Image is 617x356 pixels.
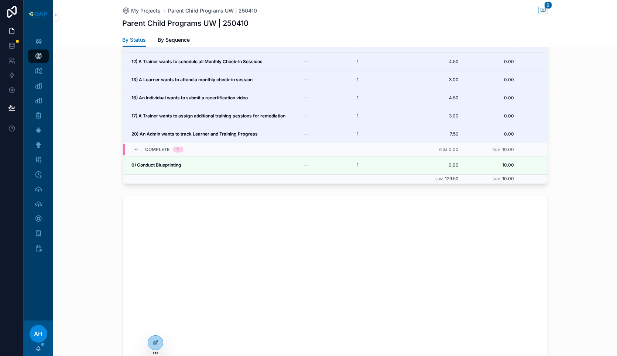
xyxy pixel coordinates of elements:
a: 1 [357,95,404,101]
div: 1 [177,147,179,153]
strong: 16) An Individual wants to submit a recertification video [132,95,248,100]
span: 1 [357,77,359,83]
span: 10.00 [503,147,514,152]
strong: 12) A Trainer wants to schedule all Monthly Check-In Sessions [132,59,263,64]
small: Sum [493,148,501,152]
a: 0.00 [468,131,514,137]
a: 3.0 [519,113,576,119]
strong: 20) An Admin wants to track Learner and Training Progress [132,131,258,137]
a: Parent Child Programs UW | 250410 [168,7,257,14]
a: 3.0 [519,77,576,83]
strong: 17) A Trainer wants to assign additional training sessions for remediation [132,113,286,119]
span: AH [34,329,43,338]
a: 7.5 [519,131,576,137]
a: 0) Conduct Blueprinting [132,162,293,168]
span: 129.50 [445,176,459,181]
a: 0.00 [468,59,514,65]
a: 4.50 [412,59,459,65]
span: By Status [123,36,146,44]
a: 1 [357,113,404,119]
img: App logo [28,10,49,19]
div: -- [305,77,309,83]
div: -- [305,131,309,137]
a: 0.00 [412,162,459,168]
div: -- [305,59,309,65]
span: 10.00 [503,176,514,181]
div: -- [305,95,309,101]
a: 1 [357,59,404,65]
span: 0.00 [449,147,459,152]
a: 17) A Trainer wants to assign additional training sessions for remediation [132,113,293,119]
div: -- [305,162,309,168]
a: 16) An Individual wants to submit a recertification video [132,95,293,101]
strong: 0) Conduct Blueprinting [132,162,182,168]
a: 13) A Learner wants to attend a monthly check-in session [132,77,293,83]
strong: 13) A Learner wants to attend a monthly check-in session [132,77,253,82]
a: By Sequence [158,33,190,48]
a: 4.50 [412,95,459,101]
h1: Parent Child Programs UW | 250410 [123,18,249,28]
span: 1 [357,59,359,65]
a: 3.00 [412,77,459,83]
a: 7.50 [412,131,459,137]
span: 1 [357,162,359,168]
a: -- [302,110,348,122]
span: By Sequence [158,36,190,44]
a: -- [302,74,348,86]
a: -- [302,92,348,104]
a: 20) An Admin wants to track Learner and Training Progress [132,131,293,137]
a: My Projects [123,7,161,14]
small: Sum [493,177,501,181]
a: 10.0 [519,162,576,168]
small: Sum [436,177,444,181]
span: 1 [357,131,359,137]
span: My Projects [131,7,161,14]
div: scrollable content [24,30,53,264]
a: 4.5 [519,95,576,101]
div: -- [305,113,309,119]
button: 6 [538,6,548,15]
a: 1 [357,77,404,83]
a: By Status [123,33,146,47]
a: -- [302,128,348,140]
span: 1 [357,113,359,119]
a: 0.00 [468,77,514,83]
a: 10.00 [468,162,514,168]
a: -- [302,56,348,68]
a: 1 [357,131,404,137]
a: 0.00 [468,113,514,119]
a: -- [302,159,348,171]
a: 4.5 [519,59,576,65]
span: 1 [357,95,359,101]
a: 0.00 [468,95,514,101]
a: 1 [357,162,404,168]
span: 6 [544,1,552,9]
a: 12) A Trainer wants to schedule all Monthly Check-In Sessions [132,59,293,65]
a: 3.00 [412,113,459,119]
small: Sum [439,148,448,152]
span: Complete [145,147,170,153]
